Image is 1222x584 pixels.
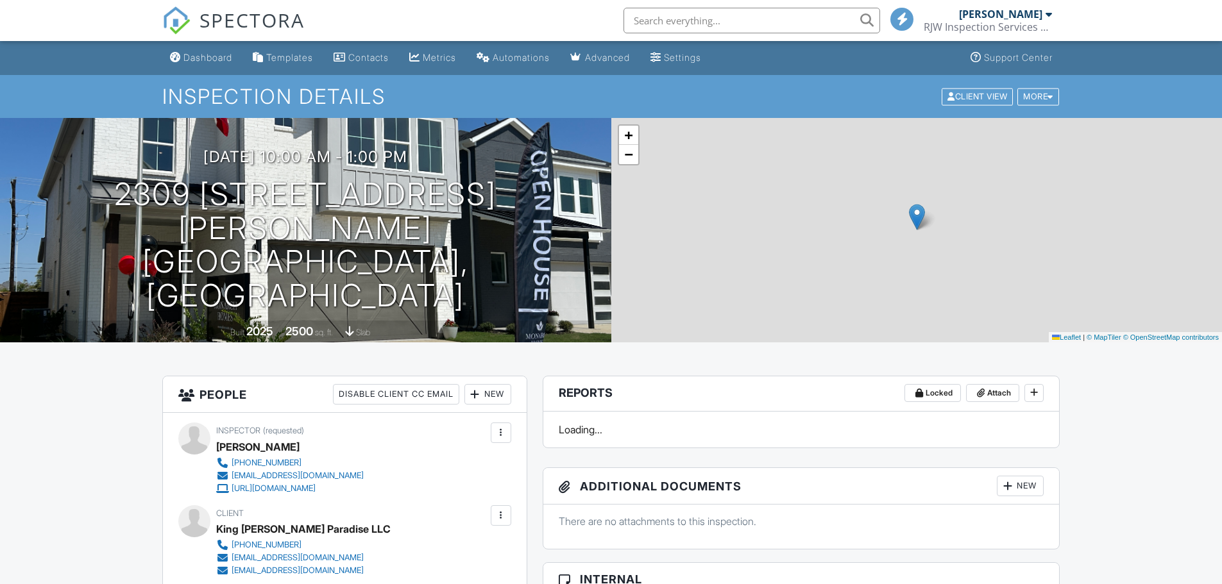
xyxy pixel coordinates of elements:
div: Advanced [585,52,630,63]
a: [EMAIL_ADDRESS][DOMAIN_NAME] [216,469,364,482]
a: Contacts [328,46,394,70]
h1: 2309 [STREET_ADDRESS][PERSON_NAME] [GEOGRAPHIC_DATA], [GEOGRAPHIC_DATA] [21,178,591,313]
div: Templates [266,52,313,63]
div: King [PERSON_NAME] Paradise LLC [216,519,391,538]
div: New [997,476,1044,496]
a: Client View [940,91,1016,101]
h1: Inspection Details [162,85,1060,108]
a: Zoom in [619,126,638,145]
h3: Additional Documents [543,468,1060,505]
span: Inspector [216,426,260,435]
div: [PERSON_NAME] [216,437,300,456]
div: 2025 [246,324,273,338]
div: RJW Inspection Services LLC [924,21,1052,33]
a: Advanced [565,46,635,70]
a: Zoom out [619,145,638,164]
a: Leaflet [1052,333,1081,341]
span: + [624,127,632,143]
div: Contacts [348,52,389,63]
a: SPECTORA [162,17,305,44]
div: Automations [493,52,550,63]
img: The Best Home Inspection Software - Spectora [162,6,191,35]
div: Settings [664,52,701,63]
div: Disable Client CC Email [333,384,459,405]
div: [EMAIL_ADDRESS][DOMAIN_NAME] [232,471,364,481]
div: Dashboard [183,52,232,63]
div: Client View [942,88,1013,105]
a: Templates [248,46,318,70]
div: [PHONE_NUMBER] [232,540,301,550]
img: Marker [909,204,925,230]
span: Built [230,328,244,337]
a: [EMAIL_ADDRESS][DOMAIN_NAME] [216,564,380,577]
span: slab [356,328,370,337]
a: © OpenStreetMap contributors [1123,333,1219,341]
div: [PHONE_NUMBER] [232,458,301,468]
div: [EMAIL_ADDRESS][DOMAIN_NAME] [232,565,364,576]
a: [PHONE_NUMBER] [216,456,364,469]
div: [URL][DOMAIN_NAME] [232,483,316,494]
div: [PERSON_NAME] [959,8,1042,21]
a: Metrics [404,46,461,70]
span: − [624,146,632,162]
a: Dashboard [165,46,237,70]
span: sq. ft. [315,328,333,337]
div: New [464,384,511,405]
span: Client [216,508,244,518]
span: | [1083,333,1085,341]
a: Settings [645,46,706,70]
a: © MapTiler [1087,333,1121,341]
div: Support Center [984,52,1053,63]
a: [EMAIL_ADDRESS][DOMAIN_NAME] [216,551,380,564]
p: There are no attachments to this inspection. [559,514,1044,528]
a: Automations (Basic) [471,46,555,70]
h3: People [163,376,527,413]
div: [EMAIL_ADDRESS][DOMAIN_NAME] [232,553,364,563]
div: Metrics [423,52,456,63]
div: 2500 [285,324,313,338]
h3: [DATE] 10:00 am - 1:00 pm [203,148,407,165]
span: SPECTORA [199,6,305,33]
a: Support Center [965,46,1058,70]
input: Search everything... [624,8,880,33]
a: [PHONE_NUMBER] [216,538,380,551]
a: [URL][DOMAIN_NAME] [216,482,364,495]
div: More [1017,88,1059,105]
span: (requested) [263,426,304,435]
